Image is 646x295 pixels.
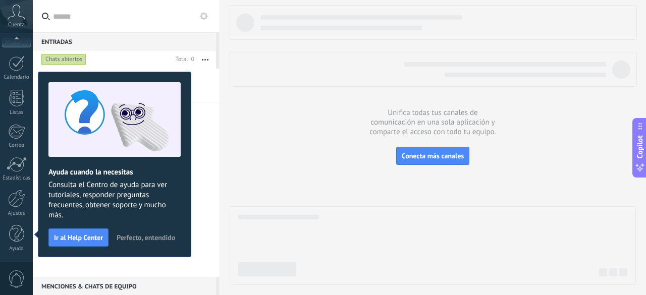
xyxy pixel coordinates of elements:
div: Chats abiertos [41,53,86,66]
div: Entradas [33,32,216,50]
div: Menciones & Chats de equipo [33,277,216,295]
div: Calendario [2,74,31,81]
div: Ayuda [2,246,31,252]
div: Estadísticas [2,175,31,182]
span: Conecta más canales [402,151,464,160]
h2: Ayuda cuando la necesitas [48,167,181,177]
span: Consulta el Centro de ayuda para ver tutoriales, responder preguntas frecuentes, obtener soporte ... [48,180,181,220]
div: Total: 0 [172,54,194,65]
div: Listas [2,109,31,116]
span: Copilot [635,135,645,158]
div: Ajustes [2,210,31,217]
button: Ir al Help Center [48,228,109,247]
span: Perfecto, entendido [117,234,175,241]
button: Perfecto, entendido [112,230,180,245]
span: Cuenta [8,22,25,28]
button: Conecta más canales [396,147,469,165]
span: Ir al Help Center [54,234,103,241]
div: Correo [2,142,31,149]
